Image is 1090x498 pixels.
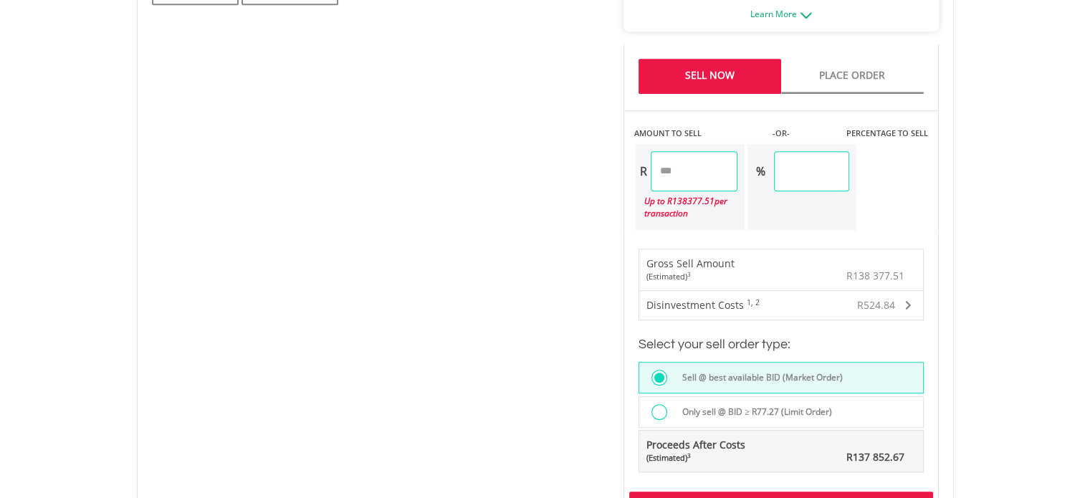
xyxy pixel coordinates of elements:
div: Gross Sell Amount [646,257,735,282]
span: Disinvestment Costs [646,298,744,312]
label: -OR- [772,128,789,139]
img: ec-arrow-down.png [800,12,812,19]
div: R [636,151,651,191]
label: Only sell @ BID ≥ R77.27 (Limit Order) [674,404,832,420]
a: Learn More [750,8,812,20]
a: Place Order [781,59,924,94]
sup: 3 [687,451,691,459]
span: R524.84 [857,298,895,312]
div: (Estimated) [646,271,735,282]
label: PERCENTAGE TO SELL [846,128,927,139]
div: (Estimated) [646,452,745,464]
h3: Select your sell order type: [639,335,924,355]
span: 138377.51 [672,195,714,207]
div: % [747,151,774,191]
span: R137 852.67 [846,450,904,464]
span: Proceeds After Costs [646,438,745,464]
div: Up to R per transaction [636,191,737,223]
sup: 3 [687,270,691,278]
sup: 1, 2 [747,297,760,307]
a: Sell Now [639,59,781,94]
label: AMOUNT TO SELL [634,128,702,139]
span: R138 377.51 [846,269,904,282]
label: Sell @ best available BID (Market Order) [674,370,843,386]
